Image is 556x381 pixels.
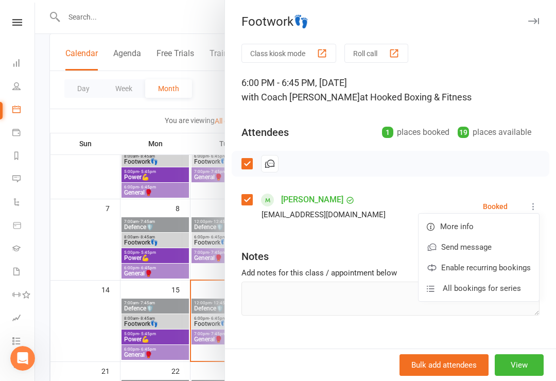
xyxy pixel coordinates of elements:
a: Send message [419,237,539,257]
a: Dashboard [12,53,36,76]
div: Emily says… [8,59,198,165]
div: Attendees [241,125,289,140]
span: [PERSON_NAME] [46,76,101,84]
a: Reports [12,145,36,168]
a: Calendar [12,99,36,122]
div: Notes [241,249,269,264]
div: 19 [458,127,469,138]
div: Close [181,4,199,23]
img: Profile image for Emily [29,6,46,22]
div: Add notes for this class / appointment below [241,267,540,279]
button: Start recording [65,302,74,310]
button: go back [7,4,26,24]
span: from Clubworx [101,76,150,84]
a: People [12,76,36,99]
a: More info [419,216,539,237]
div: Booked [483,203,508,210]
div: places booked [382,125,449,140]
textarea: Message… [9,281,197,298]
h1: [PERSON_NAME] [50,5,117,13]
button: Home [161,4,181,24]
a: All bookings for series [419,278,539,299]
span: with Coach [PERSON_NAME] [241,92,360,102]
span: More info [440,220,474,233]
div: 1 [382,127,393,138]
div: places available [458,125,531,140]
a: Enable recurring bookings [419,257,539,278]
a: Product Sales [12,215,36,238]
button: Roll call [344,44,408,63]
button: Send a message… [177,298,193,315]
button: View [495,354,544,376]
button: Gif picker [32,302,41,310]
button: Class kiosk mode [241,44,336,63]
div: Profile image for Emily[PERSON_NAME]from Clubworx [8,59,198,153]
span: at Hooked Boxing & Fitness [360,92,472,102]
button: Upload attachment [49,302,57,310]
img: Profile image for Emily [21,72,38,89]
iframe: Intercom live chat [10,346,35,371]
span: All bookings for series [443,282,521,295]
div: Footwork👣 [225,14,556,29]
button: Bulk add attendees [399,354,489,376]
div: [EMAIL_ADDRESS][DOMAIN_NAME] [262,208,386,221]
a: Assessments [12,307,36,331]
button: Emoji picker [16,302,24,310]
p: Active 6h ago [50,13,96,23]
a: [PERSON_NAME] [281,192,343,208]
div: 6:00 PM - 6:45 PM, [DATE] [241,76,540,105]
a: Payments [12,122,36,145]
